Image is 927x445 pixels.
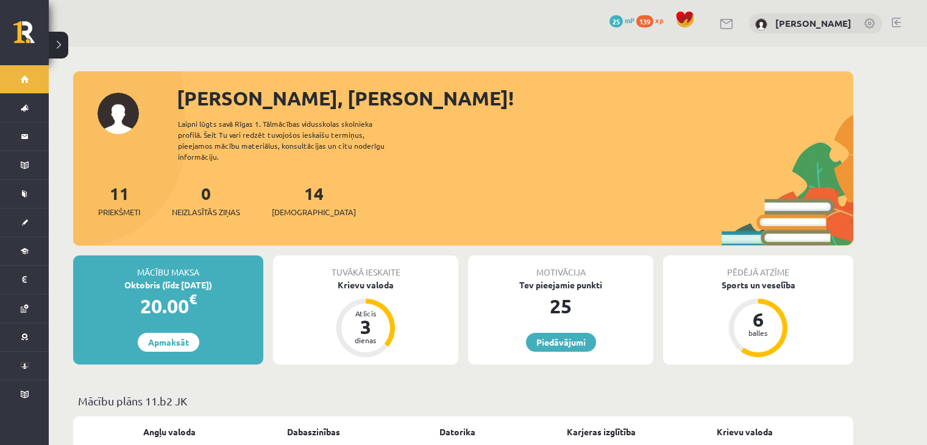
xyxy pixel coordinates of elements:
[13,21,49,52] a: Rīgas 1. Tālmācības vidusskola
[663,279,853,359] a: Sports un veselība 6 balles
[567,425,636,438] a: Karjeras izglītība
[526,333,596,352] a: Piedāvājumi
[178,118,406,162] div: Laipni lūgts savā Rīgas 1. Tālmācības vidusskolas skolnieka profilā. Šeit Tu vari redzēt tuvojošo...
[172,206,240,218] span: Neizlasītās ziņas
[73,291,263,321] div: 20.00
[189,290,197,308] span: €
[609,15,634,25] a: 25 mP
[73,279,263,291] div: Oktobris (līdz [DATE])
[98,206,140,218] span: Priekšmeti
[73,255,263,279] div: Mācību maksa
[655,15,663,25] span: xp
[347,317,384,336] div: 3
[717,425,773,438] a: Krievu valoda
[740,310,776,329] div: 6
[663,255,853,279] div: Pēdējā atzīme
[636,15,669,25] a: 139 xp
[755,18,767,30] img: Elizabete Melngalve
[609,15,623,27] span: 25
[740,329,776,336] div: balles
[78,393,848,409] p: Mācību plāns 11.b2 JK
[138,333,199,352] a: Apmaksāt
[468,291,653,321] div: 25
[468,279,653,291] div: Tev pieejamie punkti
[273,279,458,359] a: Krievu valoda Atlicis 3 dienas
[636,15,653,27] span: 139
[172,182,240,218] a: 0Neizlasītās ziņas
[273,255,458,279] div: Tuvākā ieskaite
[272,182,356,218] a: 14[DEMOGRAPHIC_DATA]
[273,279,458,291] div: Krievu valoda
[287,425,340,438] a: Dabaszinības
[347,336,384,344] div: dienas
[98,182,140,218] a: 11Priekšmeti
[347,310,384,317] div: Atlicis
[625,15,634,25] span: mP
[468,255,653,279] div: Motivācija
[272,206,356,218] span: [DEMOGRAPHIC_DATA]
[439,425,475,438] a: Datorika
[663,279,853,291] div: Sports un veselība
[177,84,853,113] div: [PERSON_NAME], [PERSON_NAME]!
[143,425,196,438] a: Angļu valoda
[775,17,851,29] a: [PERSON_NAME]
